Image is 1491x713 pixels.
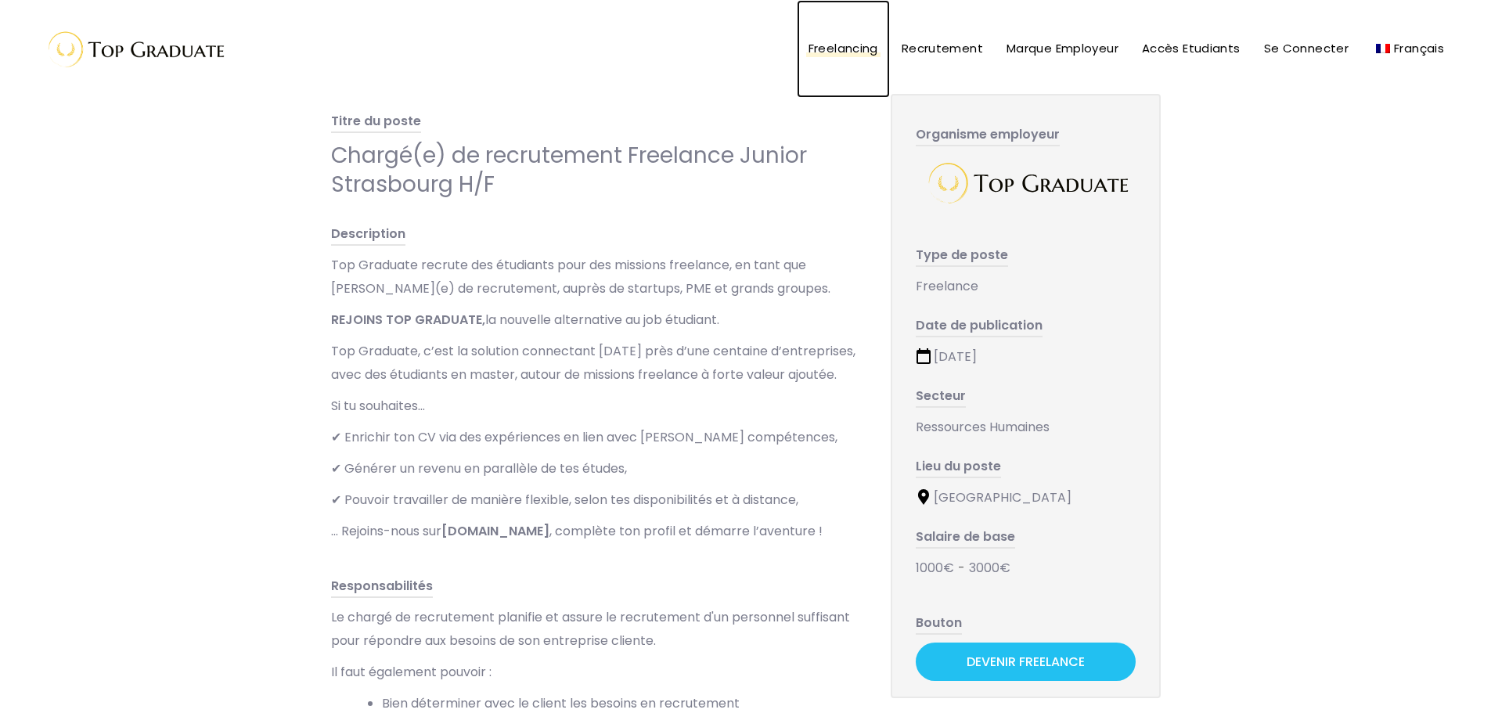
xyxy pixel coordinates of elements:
span: Recrutement [902,40,983,56]
span: Secteur [916,387,966,408]
div: [GEOGRAPHIC_DATA] [916,486,1136,510]
img: Top Graduate [35,23,231,74]
div: Ressources Humaines [916,416,1136,439]
span: Responsabilités [331,577,433,598]
p: ✔ Enrichir ton CV via des expériences en lien avec [PERSON_NAME] compétences, [331,426,859,449]
span: Bouton [916,614,962,635]
p: Si tu souhaites… [331,394,859,418]
img: Français [1376,44,1390,53]
strong: REJOINS TOP GRADUATE, [331,311,485,329]
span: Type de poste [916,246,1008,267]
div: Freelance [916,275,1136,298]
img: Top Graduate [920,154,1131,212]
p: … Rejoins-nous sur , complète ton profil et démarre l’aventure ! [331,520,859,543]
p: Il faut également pouvoir : [331,661,859,684]
span: Marque Employeur [1007,40,1118,56]
div: Chargé(e) de recrutement Freelance Junior Strasbourg H/F [331,141,859,199]
div: [DATE] [916,345,1136,369]
span: Date de publication [916,316,1043,337]
p: Top Graduate, c’est la solution connectant [DATE] près d’une centaine d’entreprises, avec des étu... [331,340,859,387]
span: Freelancing [809,40,878,56]
a: Devenir Freelance [916,643,1136,681]
p: la nouvelle alternative au job étudiant. [331,308,859,332]
span: Se Connecter [1264,40,1349,56]
span: Organisme employeur [916,125,1060,146]
span: Lieu du poste [916,457,1001,478]
strong: [DOMAIN_NAME] [441,522,549,540]
p: Le chargé de recrutement planifie et assure le recrutement d'un personnel suffisant pour répondre... [331,606,859,653]
span: Français [1394,40,1444,56]
span: Description [331,225,405,246]
span: Titre du poste [331,112,421,133]
span: Accès Etudiants [1142,40,1241,56]
span: - [958,559,965,577]
p: ✔ Pouvoir travailler de manière flexible, selon tes disponibilités et à distance, [331,488,859,512]
p: Top Graduate recrute des étudiants pour des missions freelance, en tant que [PERSON_NAME](e) de r... [331,254,859,301]
span: Salaire de base [916,528,1015,549]
div: 1000€ 3000€ [916,556,1136,580]
p: ✔ Générer un revenu en parallèle de tes études, [331,457,859,481]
